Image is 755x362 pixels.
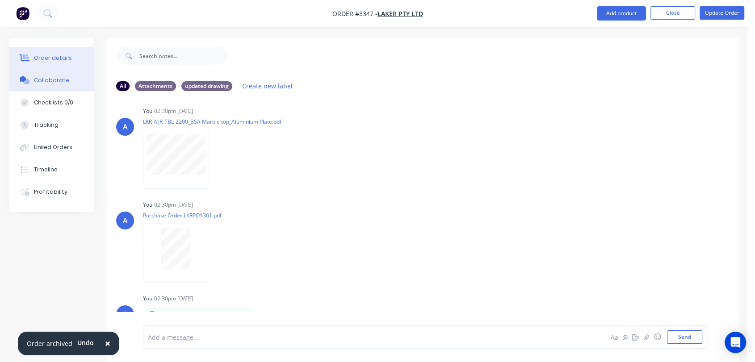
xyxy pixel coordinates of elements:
button: Close [650,6,695,20]
div: Profitability [34,188,67,196]
button: Add product [597,6,646,21]
div: You [143,295,152,303]
div: Attachments [135,81,176,91]
div: 02:30pm [DATE] [154,107,193,115]
button: @ [620,332,630,342]
div: Checklists 0/0 [34,99,73,107]
img: Factory [16,7,29,20]
span: Order #8347 - [332,9,377,18]
button: Collaborate [9,69,94,92]
p: Purchase Order LKRPO1361.pdf [143,212,222,219]
div: All [116,81,130,91]
button: Aa [609,332,620,342]
button: Linked Orders [9,136,94,158]
div: Order archived [27,339,72,348]
button: Tracking [9,114,94,136]
div: Tracking [34,121,59,129]
button: Close [96,333,119,354]
button: Send [667,330,702,344]
div: Open Intercom Messenger [725,332,746,353]
span: × [105,337,110,350]
div: A [123,215,128,226]
div: Timeline [34,166,58,174]
div: You [143,107,152,115]
button: Create new label [238,80,298,92]
button: Undo [72,336,99,350]
div: Collaborate [34,76,69,84]
a: Laker Pty Ltd [377,9,423,18]
button: Order details [9,47,94,69]
button: Timeline [9,158,94,181]
div: Order details [34,54,72,62]
button: Update Order [700,6,744,20]
button: ☺ [652,332,663,342]
button: Checklists 0/0 [9,92,94,114]
button: Profitability [9,181,94,203]
div: Linked Orders [34,143,72,151]
div: A [123,309,128,320]
div: updated drawing [181,81,232,91]
div: A [123,121,128,132]
div: You [143,201,152,209]
input: Search notes... [139,47,228,65]
div: 02:30pm [DATE] [154,295,193,303]
div: 02:30pm [DATE] [154,201,193,209]
p: LKR-AJR-TBL-2200_BSA Marble top_Aluminium Plate.pdf [143,118,281,125]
